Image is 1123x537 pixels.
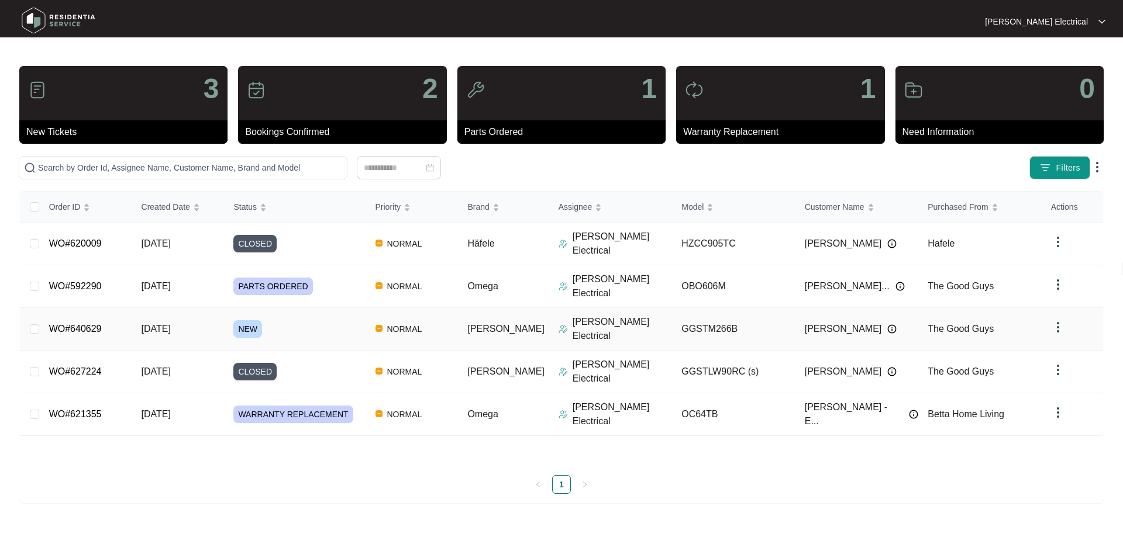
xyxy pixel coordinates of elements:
[49,238,102,248] a: WO#620009
[573,400,673,428] p: [PERSON_NAME] Electrical
[376,325,383,332] img: Vercel Logo
[233,363,277,380] span: CLOSED
[142,409,171,419] span: [DATE]
[142,281,171,291] span: [DATE]
[383,237,427,251] span: NORMAL
[383,365,427,379] span: NORMAL
[573,230,673,258] p: [PERSON_NAME] Electrical
[142,366,171,376] span: [DATE]
[467,281,498,291] span: Omega
[559,367,568,376] img: Assigner Icon
[902,125,1104,139] p: Need Information
[38,161,342,174] input: Search by Order Id, Assignee Name, Customer Name, Brand and Model
[142,200,190,213] span: Created Date
[887,324,897,334] img: Info icon
[860,75,876,103] p: 1
[376,282,383,289] img: Vercel Logo
[795,192,919,223] th: Customer Name
[805,279,890,293] span: [PERSON_NAME]...
[1051,406,1065,420] img: dropdown arrow
[685,81,704,99] img: icon
[1051,235,1065,249] img: dropdown arrow
[887,367,897,376] img: Info icon
[464,125,666,139] p: Parts Ordered
[918,192,1042,223] th: Purchased From
[142,238,171,248] span: [DATE]
[233,320,262,338] span: NEW
[549,192,673,223] th: Assignee
[376,368,383,375] img: Vercel Logo
[49,200,81,213] span: Order ID
[233,278,312,295] span: PARTS ORDERED
[928,409,1004,419] span: Betta Home Living
[559,410,568,419] img: Assigner Icon
[559,324,568,334] img: Assigner Icon
[376,240,383,247] img: Vercel Logo
[1090,160,1104,174] img: dropdown arrow
[18,3,99,38] img: residentia service logo
[233,235,277,252] span: CLOSED
[49,409,102,419] a: WO#621355
[895,282,905,291] img: Info icon
[132,192,225,223] th: Created Date
[805,200,864,213] span: Customer Name
[1042,192,1103,223] th: Actions
[467,324,545,334] span: [PERSON_NAME]
[928,200,988,213] span: Purchased From
[805,365,882,379] span: [PERSON_NAME]
[376,410,383,417] img: Vercel Logo
[805,322,882,336] span: [PERSON_NAME]
[24,162,36,174] img: search-icon
[1051,363,1065,377] img: dropdown arrow
[576,475,594,494] li: Next Page
[573,315,673,343] p: [PERSON_NAME] Electrical
[366,192,459,223] th: Priority
[683,125,884,139] p: Warranty Replacement
[1039,162,1051,174] img: filter icon
[573,272,673,300] p: [PERSON_NAME] Electrical
[204,75,219,103] p: 3
[553,476,570,493] a: 1
[559,239,568,248] img: Assigner Icon
[245,125,446,139] p: Bookings Confirmed
[672,393,795,436] td: OC64TB
[49,366,102,376] a: WO#627224
[928,324,994,334] span: The Good Guys
[383,279,427,293] span: NORMAL
[1029,156,1090,179] button: filter iconFilters
[224,192,366,223] th: Status
[49,281,102,291] a: WO#592290
[672,308,795,351] td: GGSTM266B
[576,475,594,494] button: right
[529,475,547,494] button: left
[559,282,568,291] img: Assigner Icon
[535,481,542,488] span: left
[1056,162,1080,174] span: Filters
[581,481,588,488] span: right
[467,200,489,213] span: Brand
[672,223,795,265] td: HZCC905TC
[573,358,673,386] p: [PERSON_NAME] Electrical
[376,200,401,213] span: Priority
[26,125,228,139] p: New Tickets
[1098,19,1105,25] img: dropdown arrow
[383,407,427,421] span: NORMAL
[909,410,918,419] img: Info icon
[887,239,897,248] img: Info icon
[422,75,438,103] p: 2
[383,322,427,336] span: NORMAL
[49,324,102,334] a: WO#640629
[40,192,132,223] th: Order ID
[1051,320,1065,334] img: dropdown arrow
[672,351,795,393] td: GGSTLW90RC (s)
[467,238,494,248] span: Häfele
[641,75,657,103] p: 1
[466,81,485,99] img: icon
[805,400,904,428] span: [PERSON_NAME] - E...
[1079,75,1095,103] p: 0
[233,406,353,423] span: WARRANTY REPLACEMENT
[928,238,955,248] span: Hafele
[1051,278,1065,292] img: dropdown arrow
[458,192,549,223] th: Brand
[142,324,171,334] span: [DATE]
